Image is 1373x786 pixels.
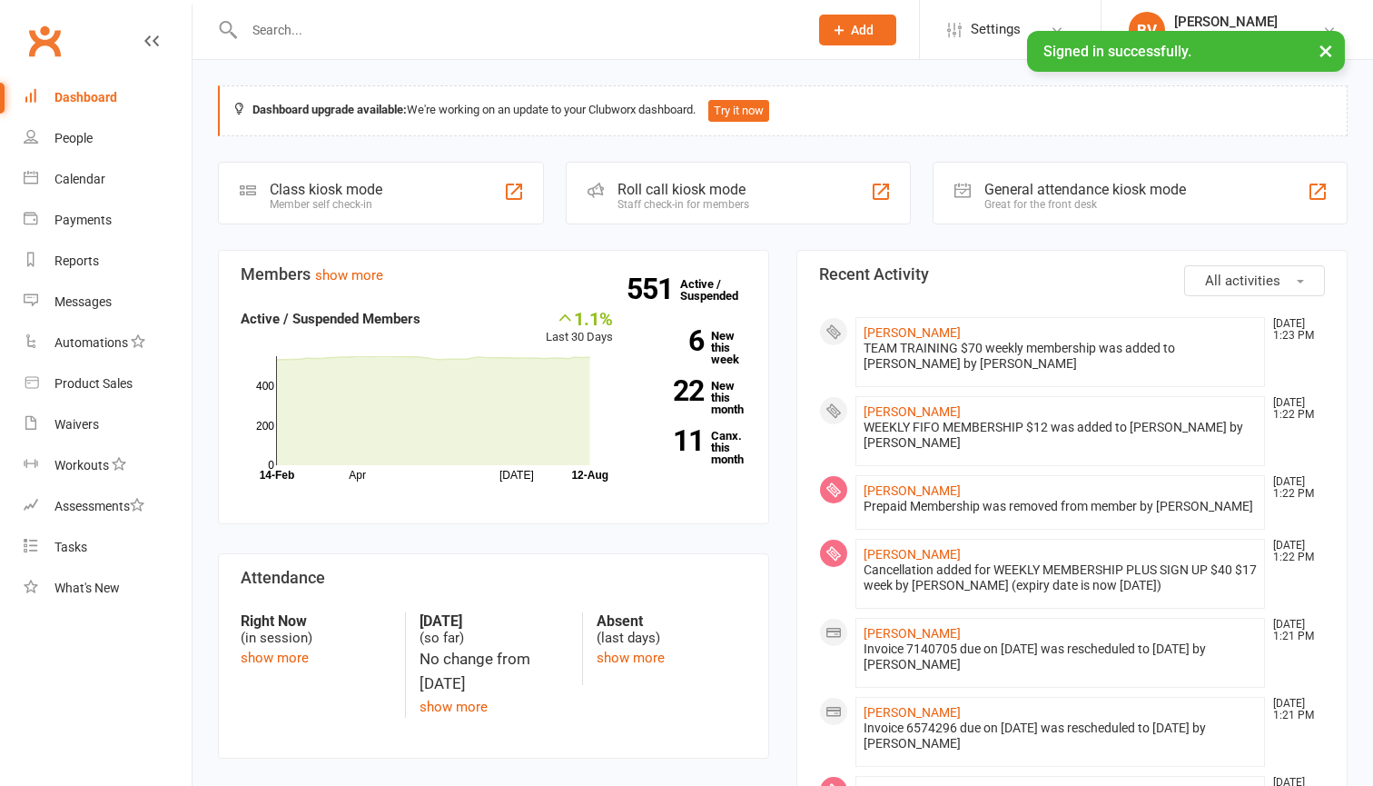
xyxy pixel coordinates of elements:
[54,417,99,432] div: Waivers
[54,213,112,227] div: Payments
[1129,12,1165,48] div: BV
[640,430,746,465] a: 11Canx. this month
[24,118,192,159] a: People
[864,721,1257,751] div: Invoice 6574296 due on [DATE] was rescheduled to [DATE] by [PERSON_NAME]
[24,159,192,200] a: Calendar
[24,527,192,568] a: Tasks
[864,325,961,340] a: [PERSON_NAME]
[864,705,961,720] a: [PERSON_NAME]
[864,547,961,562] a: [PERSON_NAME]
[54,172,105,186] div: Calendar
[315,267,383,284] a: show more
[864,420,1257,451] div: WEEKLY FIFO MEMBERSHIP $12 was added to [PERSON_NAME] by [PERSON_NAME]
[241,311,420,327] strong: Active / Suspended Members
[241,650,309,666] a: show more
[864,642,1257,672] div: Invoice 7140705 due on [DATE] was rescheduled to [DATE] by [PERSON_NAME]
[420,612,569,630] strong: [DATE]
[252,103,407,116] strong: Dashboard upgrade available:
[420,612,569,647] div: (so far)
[819,15,896,45] button: Add
[241,265,746,284] h3: Members
[546,308,613,328] div: 1.1%
[54,294,112,309] div: Messages
[54,131,93,145] div: People
[864,626,961,641] a: [PERSON_NAME]
[420,647,569,696] div: No change from [DATE]
[24,77,192,118] a: Dashboard
[54,581,120,595] div: What's New
[640,377,704,404] strong: 22
[420,699,488,715] a: show more
[546,308,613,347] div: Last 30 Days
[54,499,144,513] div: Assessments
[54,376,133,391] div: Product Sales
[24,241,192,282] a: Reports
[270,198,382,211] div: Member self check-in
[54,254,99,268] div: Reports
[24,200,192,241] a: Payments
[708,100,769,122] button: Try it now
[1264,619,1324,642] time: [DATE] 1:21 PM
[54,335,128,350] div: Automations
[1309,31,1342,70] button: ×
[1264,540,1324,563] time: [DATE] 1:22 PM
[54,540,87,554] div: Tasks
[851,23,874,37] span: Add
[984,181,1186,198] div: General attendance kiosk mode
[1184,265,1325,296] button: All activities
[819,265,1325,284] h3: Recent Activity
[864,404,961,419] a: [PERSON_NAME]
[1043,43,1191,60] span: Signed in successfully.
[640,330,746,365] a: 6New this week
[680,264,760,315] a: 551Active / Suspended
[617,181,749,198] div: Roll call kiosk mode
[22,18,67,64] a: Clubworx
[239,17,795,43] input: Search...
[971,9,1021,50] span: Settings
[241,569,746,587] h3: Attendance
[640,327,704,354] strong: 6
[1264,318,1324,342] time: [DATE] 1:23 PM
[218,85,1348,136] div: We're working on an update to your Clubworx dashboard.
[270,181,382,198] div: Class kiosk mode
[1205,273,1280,289] span: All activities
[54,458,109,473] div: Workouts
[984,198,1186,211] div: Great for the front desk
[24,445,192,486] a: Workouts
[640,427,704,454] strong: 11
[241,612,391,630] strong: Right Now
[597,612,746,630] strong: Absent
[24,282,192,323] a: Messages
[24,568,192,609] a: What's New
[864,562,1257,593] div: Cancellation added for WEEKLY MEMBERSHIP PLUS SIGN UP $40 $17 week by [PERSON_NAME] (expiry date ...
[1174,14,1278,30] div: [PERSON_NAME]
[1264,698,1324,721] time: [DATE] 1:21 PM
[54,90,117,104] div: Dashboard
[241,612,391,647] div: (in session)
[1174,30,1278,46] div: PUMPT 24/7
[24,404,192,445] a: Waivers
[640,380,746,415] a: 22New this month
[864,341,1257,372] div: TEAM TRAINING $70 weekly membership was added to [PERSON_NAME] by [PERSON_NAME]
[864,483,961,498] a: [PERSON_NAME]
[597,612,746,647] div: (last days)
[617,198,749,211] div: Staff check-in for members
[24,486,192,527] a: Assessments
[24,363,192,404] a: Product Sales
[1264,476,1324,500] time: [DATE] 1:22 PM
[597,650,665,666] a: show more
[627,275,680,303] strong: 551
[864,499,1257,514] div: Prepaid Membership was removed from member by [PERSON_NAME]
[1264,397,1324,421] time: [DATE] 1:22 PM
[24,323,192,363] a: Automations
